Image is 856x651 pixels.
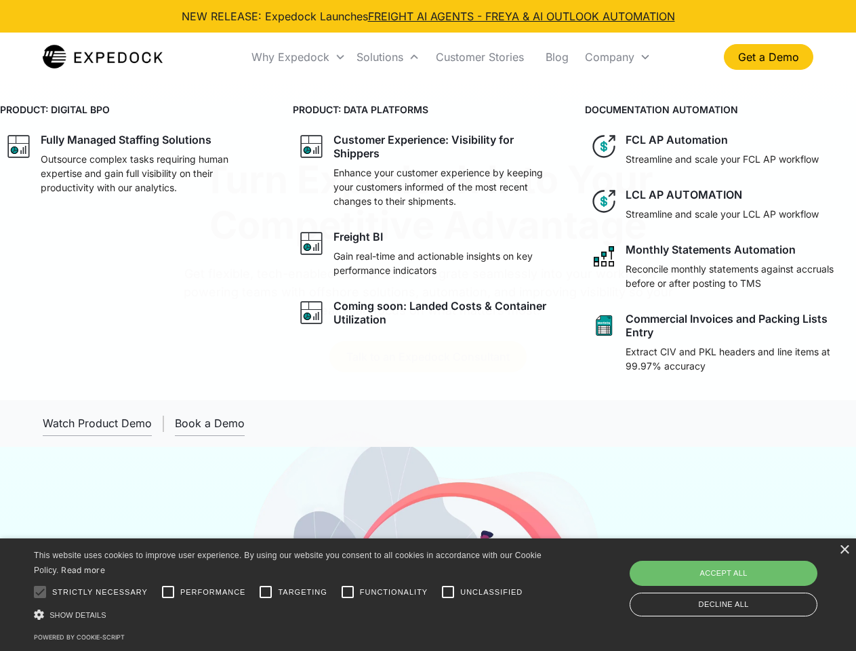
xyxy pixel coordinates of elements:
[724,44,813,70] a: Get a Demo
[333,299,558,326] div: Coming soon: Landed Costs & Container Utilization
[43,416,152,430] div: Watch Product Demo
[293,102,564,117] h4: PRODUCT: DATA PLATFORMS
[5,133,33,160] img: graph icon
[180,587,246,598] span: Performance
[590,312,617,339] img: sheet icon
[293,294,564,332] a: graph iconComing soon: Landed Costs & Container Utilization
[425,34,535,80] a: Customer Stories
[333,230,383,243] div: Freight BI
[585,50,634,64] div: Company
[175,411,245,436] a: Book a Demo
[246,34,351,80] div: Why Expedock
[278,587,327,598] span: Targeting
[626,152,819,166] p: Streamline and scale your FCL AP workflow
[298,299,325,326] img: graph icon
[368,9,675,23] a: FREIGHT AI AGENTS - FREYA & AI OUTLOOK AUTOMATION
[626,262,851,290] p: Reconcile monthly statements against accruals before or after posting to TMS
[333,133,558,160] div: Customer Experience: Visibility for Shippers
[626,188,742,201] div: LCL AP AUTOMATION
[590,188,617,215] img: dollar icon
[43,411,152,436] a: open lightbox
[351,34,425,80] div: Solutions
[298,230,325,257] img: graph icon
[34,633,125,641] a: Powered by cookie-script
[49,611,106,619] span: Show details
[52,587,148,598] span: Strictly necessary
[590,243,617,270] img: network like icon
[585,182,856,226] a: dollar iconLCL AP AUTOMATIONStreamline and scale your LCL AP workflow
[251,50,329,64] div: Why Expedock
[626,344,851,373] p: Extract CIV and PKL headers and line items at 99.97% accuracy
[43,43,163,71] a: home
[630,505,856,651] iframe: Chat Widget
[585,307,856,378] a: sheet iconCommercial Invoices and Packing Lists EntryExtract CIV and PKL headers and line items a...
[61,565,105,575] a: Read more
[293,224,564,283] a: graph iconFreight BIGain real-time and actionable insights on key performance indicators
[182,8,675,24] div: NEW RELEASE: Expedock Launches
[293,127,564,214] a: graph iconCustomer Experience: Visibility for ShippersEnhance your customer experience by keeping...
[626,133,728,146] div: FCL AP Automation
[333,165,558,208] p: Enhance your customer experience by keeping your customers informed of the most recent changes to...
[34,608,546,622] div: Show details
[579,34,656,80] div: Company
[590,133,617,160] img: dollar icon
[360,587,428,598] span: Functionality
[626,243,796,256] div: Monthly Statements Automation
[626,207,819,221] p: Streamline and scale your LCL AP workflow
[41,152,266,195] p: Outsource complex tasks requiring human expertise and gain full visibility on their productivity ...
[585,102,856,117] h4: DOCUMENTATION AUTOMATION
[356,50,403,64] div: Solutions
[585,237,856,296] a: network like iconMonthly Statements AutomationReconcile monthly statements against accruals befor...
[34,551,542,576] span: This website uses cookies to improve user experience. By using our website you consent to all coo...
[460,587,523,598] span: Unclassified
[626,312,851,339] div: Commercial Invoices and Packing Lists Entry
[585,127,856,172] a: dollar iconFCL AP AutomationStreamline and scale your FCL AP workflow
[43,43,163,71] img: Expedock Logo
[175,416,245,430] div: Book a Demo
[41,133,211,146] div: Fully Managed Staffing Solutions
[535,34,579,80] a: Blog
[298,133,325,160] img: graph icon
[333,249,558,277] p: Gain real-time and actionable insights on key performance indicators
